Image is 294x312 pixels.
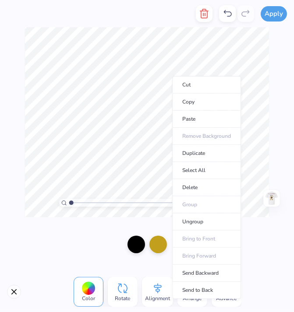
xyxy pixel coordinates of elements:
span: Color [82,295,95,302]
li: Ungroup [172,213,241,230]
li: Duplicate [172,145,241,162]
img: Back [265,191,279,205]
button: Apply [261,6,287,22]
li: Cut [172,76,241,93]
li: Delete [172,179,241,196]
li: Paste [172,111,241,128]
span: Alignment [145,295,170,302]
button: Close [7,285,21,299]
li: Send Backward [172,265,241,282]
li: Send to Back [172,282,241,299]
li: Copy [172,93,241,111]
li: Select All [172,162,241,179]
span: Rotate [115,295,131,302]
